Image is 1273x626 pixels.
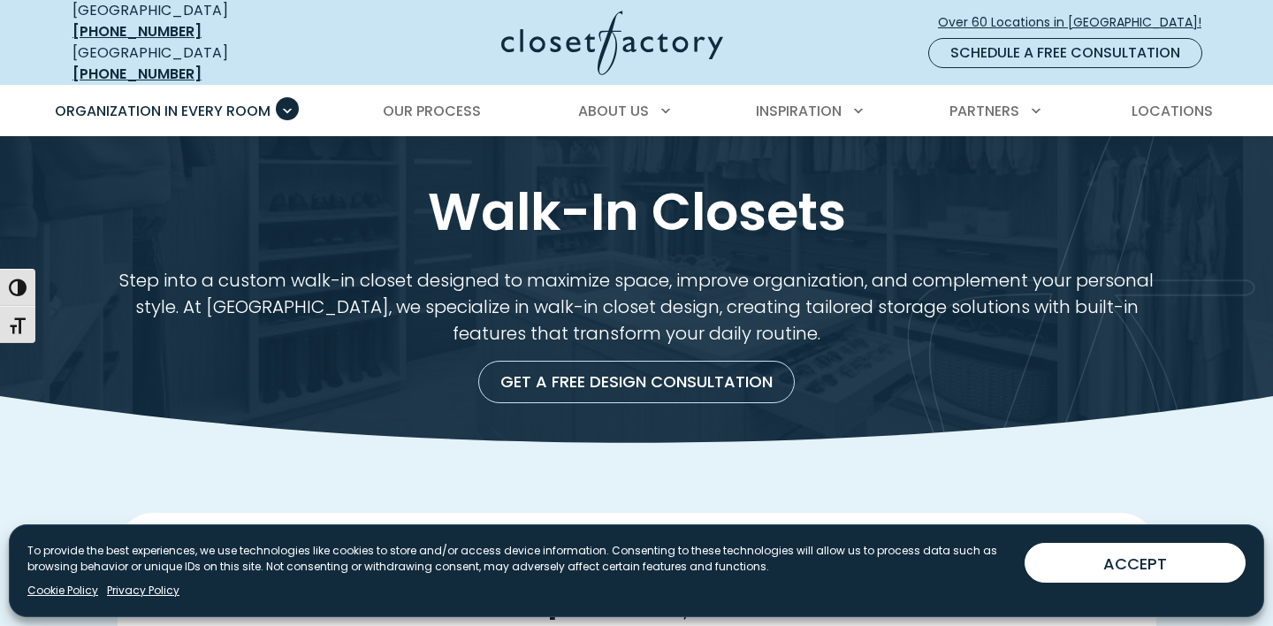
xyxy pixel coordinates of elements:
[72,64,202,84] a: [PHONE_NUMBER]
[949,101,1019,121] span: Partners
[107,583,179,599] a: Privacy Policy
[27,583,98,599] a: Cookie Policy
[756,101,842,121] span: Inspiration
[478,361,795,403] a: Get a Free Design Consultation
[69,179,1204,246] h1: Walk-In Closets
[72,21,202,42] a: [PHONE_NUMBER]
[383,101,481,121] span: Our Process
[928,38,1202,68] a: Schedule a Free Consultation
[501,11,723,75] img: Closet Factory Logo
[55,101,271,121] span: Organization in Every Room
[118,267,1156,347] p: Step into a custom walk-in closet designed to maximize space, improve organization, and complemen...
[578,101,649,121] span: About Us
[938,13,1216,32] span: Over 60 Locations in [GEOGRAPHIC_DATA]!
[1025,543,1246,583] button: ACCEPT
[1132,101,1213,121] span: Locations
[937,7,1216,38] a: Over 60 Locations in [GEOGRAPHIC_DATA]!
[27,543,1010,575] p: To provide the best experiences, we use technologies like cookies to store and/or access device i...
[72,42,329,85] div: [GEOGRAPHIC_DATA]
[42,87,1231,136] nav: Primary Menu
